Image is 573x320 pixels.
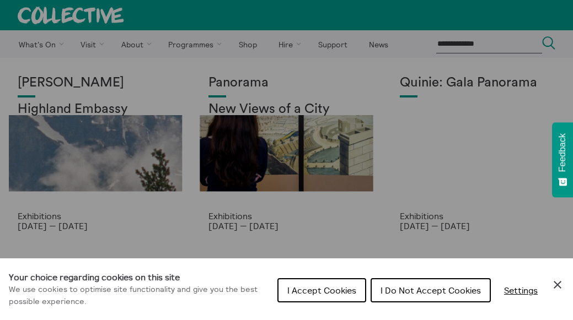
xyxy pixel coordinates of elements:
button: Close Cookie Control [551,278,564,291]
span: I Accept Cookies [287,285,356,296]
h1: Your choice regarding cookies on this site [9,270,269,284]
button: I Do Not Accept Cookies [371,278,491,302]
button: Feedback - Show survey [552,122,573,197]
span: Feedback [558,133,567,172]
p: We use cookies to optimise site functionality and give you the best possible experience. [9,284,269,307]
button: I Accept Cookies [277,278,366,302]
span: I Do Not Accept Cookies [381,285,481,296]
span: Settings [504,285,538,296]
button: Settings [495,279,547,301]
